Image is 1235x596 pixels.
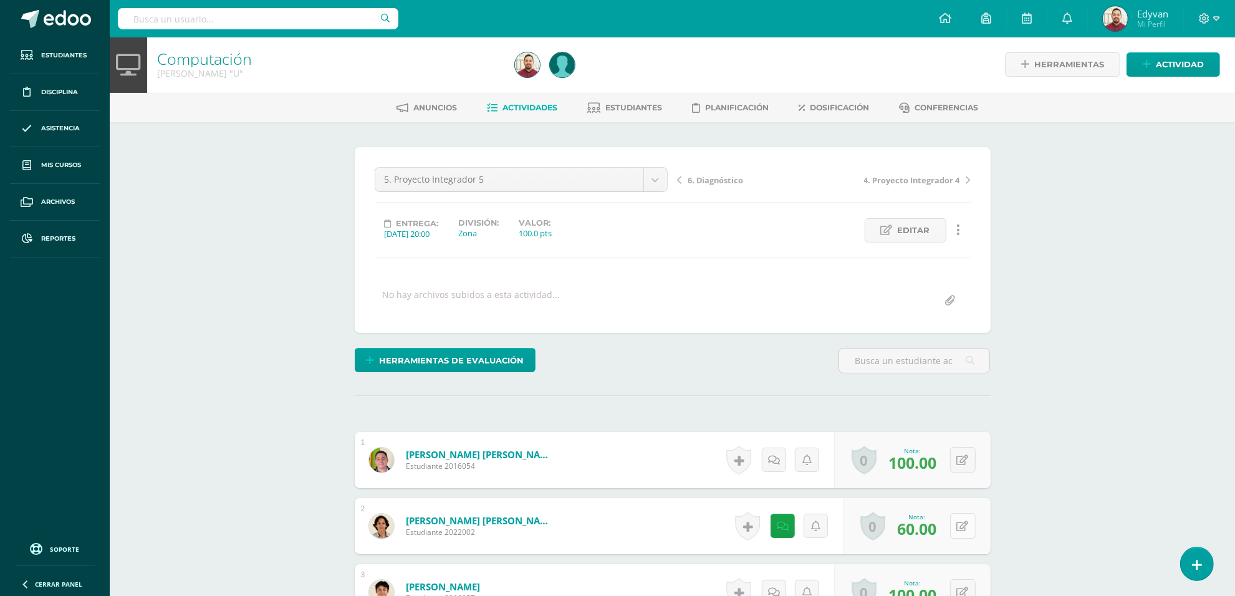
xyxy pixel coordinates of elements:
[897,518,936,539] span: 60.00
[799,98,869,118] a: Dosificación
[519,218,552,228] label: Valor:
[10,221,100,257] a: Reportes
[396,219,439,228] span: Entrega:
[678,173,824,186] a: 6. Diagnóstico
[50,545,80,554] span: Soporte
[1103,6,1128,31] img: da03261dcaf1cb13c371f5bf6591c7ff.png
[810,103,869,112] span: Dosificación
[406,448,555,461] a: [PERSON_NAME] [PERSON_NAME]
[1137,7,1168,20] span: Edyvan
[550,52,575,77] img: 05836875656934148bce4e0c5d71f300.png
[157,50,500,67] h1: Computación
[406,514,555,527] a: [PERSON_NAME] [PERSON_NAME]
[379,349,524,372] span: Herramientas de evaluación
[605,103,662,112] span: Estudiantes
[1034,53,1104,76] span: Herramientas
[406,527,555,537] span: Estudiante 2022002
[587,98,662,118] a: Estudiantes
[459,228,499,239] div: Zona
[15,540,95,557] a: Soporte
[383,289,560,313] div: No hay archivos subidos a esta actividad...
[406,461,555,471] span: Estudiante 2016054
[375,168,667,191] a: 5. Proyecto Integrador 5
[10,147,100,184] a: Mis cursos
[515,52,540,77] img: da03261dcaf1cb13c371f5bf6591c7ff.png
[41,197,75,207] span: Archivos
[1137,19,1168,29] span: Mi Perfil
[898,219,930,242] span: Editar
[118,8,398,29] input: Busca un usuario...
[915,103,978,112] span: Conferencias
[705,103,769,112] span: Planificación
[396,98,457,118] a: Anuncios
[369,514,394,539] img: 84c4a7923b0c036d246bba4ed201b3fa.png
[692,98,769,118] a: Planificación
[502,103,557,112] span: Actividades
[10,184,100,221] a: Archivos
[824,173,971,186] a: 4. Proyecto Integrador 4
[41,123,80,133] span: Asistencia
[688,175,744,186] span: 6. Diagnóstico
[41,87,78,97] span: Disciplina
[41,50,87,60] span: Estudiantes
[157,67,500,79] div: Quinto Bachillerato 'U'
[899,98,978,118] a: Conferencias
[487,98,557,118] a: Actividades
[852,446,877,474] a: 0
[35,580,82,589] span: Cerrar panel
[860,512,885,541] a: 0
[369,448,394,473] img: 2ac621d885da50cde50dcbe7d88617bc.png
[355,348,536,372] a: Herramientas de evaluación
[519,228,552,239] div: 100.0 pts
[41,160,81,170] span: Mis cursos
[1005,52,1120,77] a: Herramientas
[888,452,936,473] span: 100.00
[413,103,457,112] span: Anuncios
[1156,53,1204,76] span: Actividad
[385,168,634,191] span: 5. Proyecto Integrador 5
[888,579,936,587] div: Nota:
[10,74,100,111] a: Disciplina
[864,175,960,186] span: 4. Proyecto Integrador 4
[41,234,75,244] span: Reportes
[157,48,252,69] a: Computación
[459,218,499,228] label: División:
[10,37,100,74] a: Estudiantes
[385,228,439,239] div: [DATE] 20:00
[406,580,480,593] a: [PERSON_NAME]
[888,446,936,455] div: Nota:
[897,512,936,521] div: Nota:
[10,111,100,148] a: Asistencia
[1127,52,1220,77] a: Actividad
[839,348,989,373] input: Busca un estudiante aquí...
